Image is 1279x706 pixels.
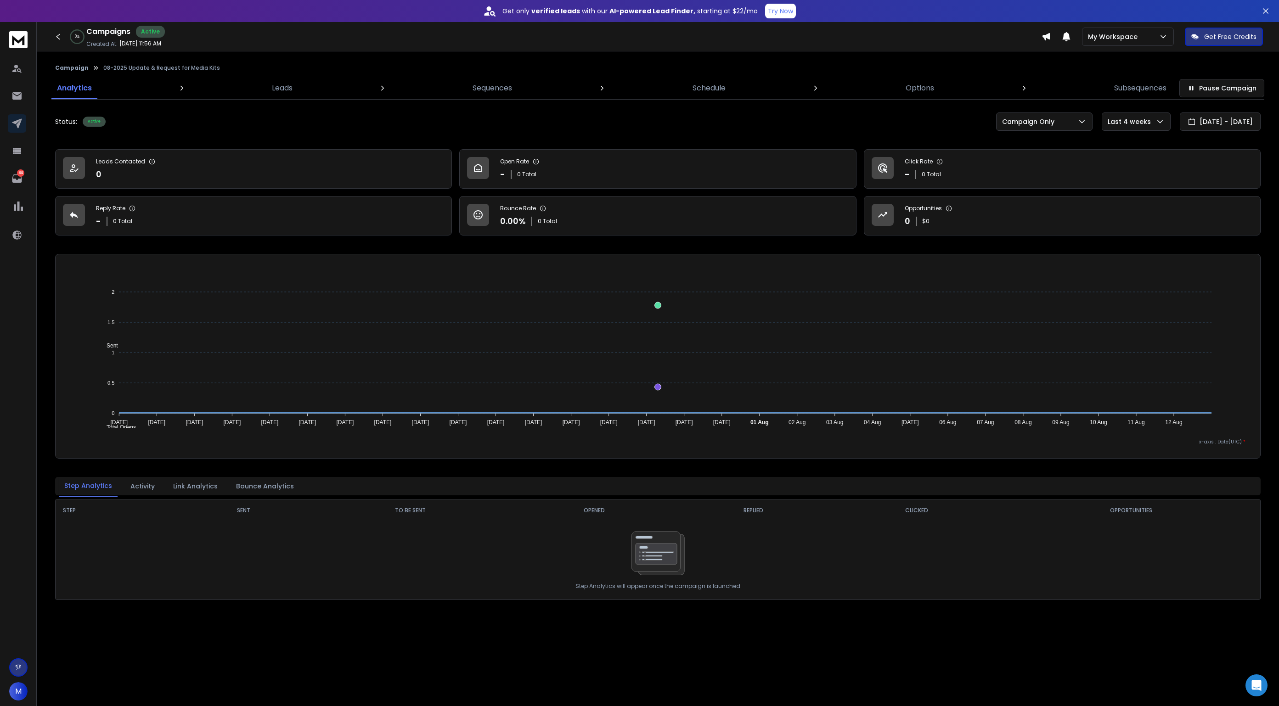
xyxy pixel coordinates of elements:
[100,342,118,349] span: Sent
[1127,419,1144,426] tspan: 11 Aug
[1108,117,1155,126] p: Last 4 weeks
[136,26,165,38] div: Active
[231,476,299,496] button: Bounce Analytics
[538,218,557,225] p: 0 Total
[119,40,161,47] p: [DATE] 11:56 AM
[55,64,89,72] button: Campaign
[57,83,92,94] p: Analytics
[107,380,114,386] tspan: 0.5
[272,83,293,94] p: Leads
[450,419,467,426] tspan: [DATE]
[125,476,160,496] button: Activity
[307,499,513,521] th: TO BE SENT
[789,419,806,426] tspan: 02 Aug
[56,499,180,521] th: STEP
[609,6,695,16] strong: AI-powered Lead Finder,
[1002,117,1058,126] p: Campaign Only
[1014,419,1031,426] tspan: 08 Aug
[676,499,832,521] th: REPLIED
[864,149,1261,189] a: Click Rate-0 Total
[563,419,580,426] tspan: [DATE]
[473,83,512,94] p: Sequences
[96,215,101,228] p: -
[1002,499,1260,521] th: OPPORTUNITIES
[261,419,278,426] tspan: [DATE]
[148,419,165,426] tspan: [DATE]
[905,205,942,212] p: Opportunities
[180,499,307,521] th: SENT
[765,4,796,18] button: Try Now
[575,583,740,590] p: Step Analytics will appear once the campaign is launched
[103,64,220,72] p: 08-2025 Update & Request for Media Kits
[1245,674,1268,696] div: Open Intercom Messenger
[687,77,731,99] a: Schedule
[905,168,910,181] p: -
[500,158,529,165] p: Open Rate
[112,410,114,416] tspan: 0
[374,419,392,426] tspan: [DATE]
[1088,32,1141,41] p: My Workspace
[900,77,940,99] a: Options
[693,83,726,94] p: Schedule
[1185,28,1263,46] button: Get Free Credits
[768,6,793,16] p: Try Now
[517,171,536,178] p: 0 Total
[939,419,956,426] tspan: 06 Aug
[8,169,26,188] a: 64
[110,419,128,426] tspan: [DATE]
[412,419,429,426] tspan: [DATE]
[9,31,28,48] img: logo
[1204,32,1256,41] p: Get Free Credits
[901,419,919,426] tspan: [DATE]
[112,289,114,295] tspan: 2
[500,215,526,228] p: 0.00 %
[83,117,106,127] div: Active
[223,419,241,426] tspan: [DATE]
[112,350,114,355] tspan: 1
[864,419,881,426] tspan: 04 Aug
[55,196,452,235] a: Reply Rate-0 Total
[459,149,856,189] a: Open Rate-0 Total
[922,171,941,178] p: 0 Total
[17,169,24,177] p: 64
[75,34,79,39] p: 0 %
[1052,419,1069,426] tspan: 09 Aug
[55,117,77,126] p: Status:
[1179,79,1264,97] button: Pause Campaign
[922,218,930,225] p: $ 0
[864,196,1261,235] a: Opportunities0$0
[299,419,316,426] tspan: [DATE]
[467,77,518,99] a: Sequences
[59,476,118,497] button: Step Analytics
[168,476,223,496] button: Link Analytics
[51,77,97,99] a: Analytics
[500,168,505,181] p: -
[832,499,1002,521] th: CLICKED
[186,419,203,426] tspan: [DATE]
[826,419,843,426] tspan: 03 Aug
[502,6,758,16] p: Get only with our starting at $22/mo
[86,26,130,37] h1: Campaigns
[1114,83,1166,94] p: Subsequences
[113,218,132,225] p: 0 Total
[9,682,28,700] button: M
[96,168,101,181] p: 0
[906,83,934,94] p: Options
[1109,77,1172,99] a: Subsequences
[531,6,580,16] strong: verified leads
[1180,112,1261,131] button: [DATE] - [DATE]
[55,149,452,189] a: Leads Contacted0
[1165,419,1182,426] tspan: 12 Aug
[86,40,118,48] p: Created At:
[525,419,542,426] tspan: [DATE]
[107,319,114,325] tspan: 1.5
[266,77,298,99] a: Leads
[96,205,125,212] p: Reply Rate
[500,205,536,212] p: Bounce Rate
[487,419,505,426] tspan: [DATE]
[977,419,994,426] tspan: 07 Aug
[600,419,618,426] tspan: [DATE]
[337,419,354,426] tspan: [DATE]
[513,499,676,521] th: OPENED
